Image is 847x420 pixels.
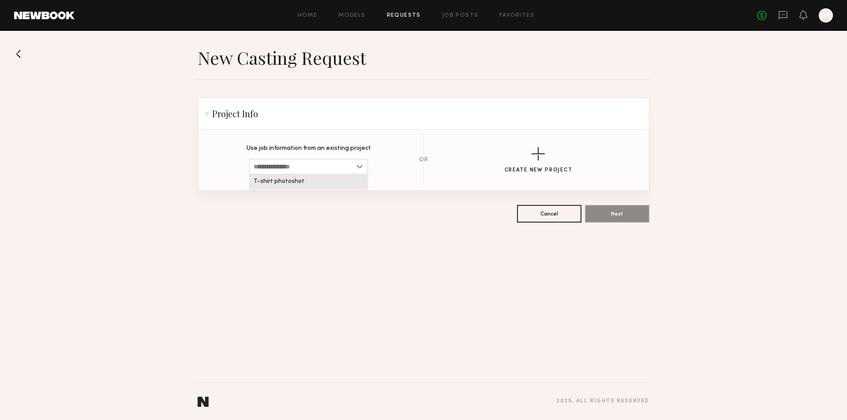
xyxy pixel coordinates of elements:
[338,13,365,19] a: Models
[819,8,833,22] a: M
[419,157,428,163] div: OR
[247,145,371,152] p: Use job information from an existing project
[517,205,581,223] button: Cancel
[298,13,318,19] a: Home
[499,13,534,19] a: Favorites
[250,175,367,189] div: T-shirt photoshot
[505,147,573,173] button: Create New Project
[585,205,649,223] button: Next
[205,108,258,119] h2: Project Info
[254,178,304,185] span: T-shirt photoshot
[556,398,649,404] div: 2025 , all rights reserved
[442,13,479,19] a: Job Posts
[387,13,421,19] a: Requests
[505,167,573,173] div: Create New Project
[198,47,366,69] h1: New Casting Request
